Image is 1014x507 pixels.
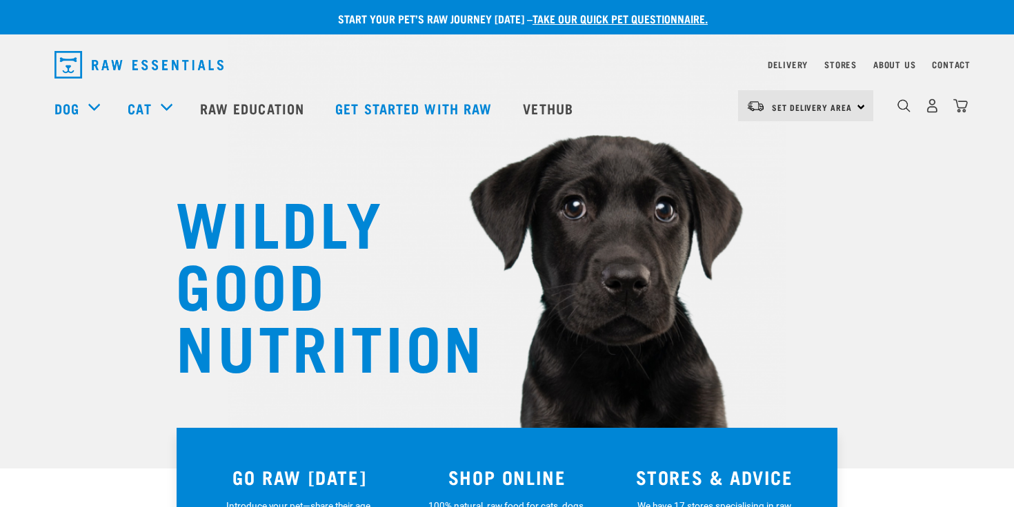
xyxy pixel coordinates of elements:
h3: SHOP ONLINE [412,466,603,488]
a: Get started with Raw [321,81,509,136]
a: Dog [54,98,79,118]
a: Raw Education [186,81,321,136]
img: Raw Essentials Logo [54,51,223,79]
a: Stores [824,62,857,67]
h3: STORES & ADVICE [619,466,810,488]
img: home-icon@2x.png [953,99,968,113]
h3: GO RAW [DATE] [204,466,395,488]
nav: dropdown navigation [43,45,971,84]
img: user.png [925,99,940,113]
a: Contact [932,62,971,67]
span: Set Delivery Area [772,105,852,110]
a: Cat [128,98,151,118]
h1: WILDLY GOOD NUTRITION [176,189,452,375]
a: take our quick pet questionnaire. [533,15,708,21]
a: About Us [873,62,915,67]
a: Delivery [768,62,808,67]
img: van-moving.png [746,100,765,112]
img: home-icon-1@2x.png [897,99,911,112]
a: Vethub [509,81,590,136]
